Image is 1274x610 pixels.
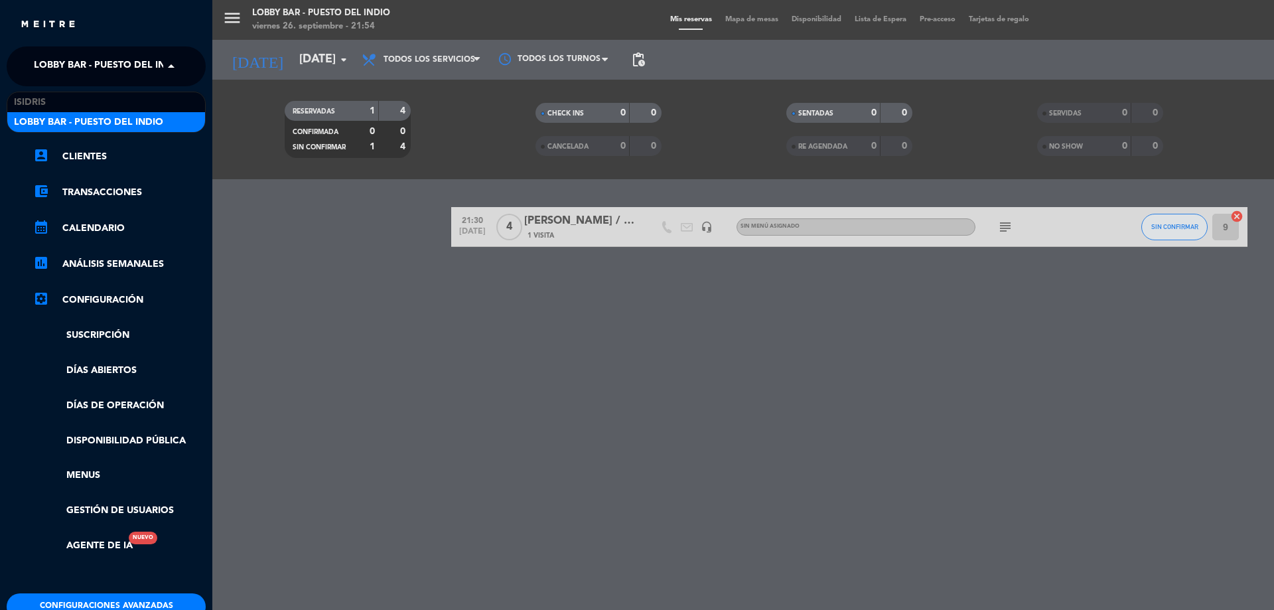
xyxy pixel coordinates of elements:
[33,328,206,343] a: Suscripción
[33,398,206,414] a: Días de Operación
[14,115,163,130] span: Lobby Bar - Puesto del Indio
[129,532,157,544] div: Nuevo
[33,538,133,554] a: Agente de IANuevo
[33,363,206,378] a: Días abiertos
[34,52,183,80] span: Lobby Bar - Puesto del Indio
[33,292,206,308] a: Configuración
[33,291,49,307] i: settings_applications
[33,147,49,163] i: account_box
[33,503,206,518] a: Gestión de usuarios
[33,149,206,165] a: account_boxClientes
[33,185,206,200] a: account_balance_walletTransacciones
[20,20,76,30] img: MEITRE
[33,433,206,449] a: Disponibilidad pública
[33,219,49,235] i: calendar_month
[33,220,206,236] a: calendar_monthCalendario
[33,183,49,199] i: account_balance_wallet
[33,256,206,272] a: assessmentANÁLISIS SEMANALES
[33,468,206,483] a: Menus
[33,255,49,271] i: assessment
[14,95,46,110] span: isidris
